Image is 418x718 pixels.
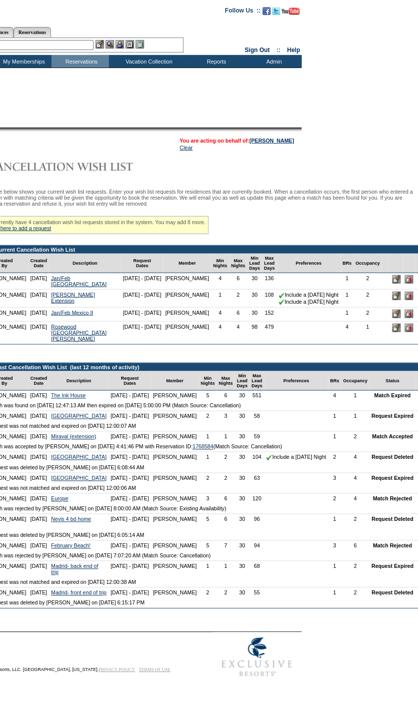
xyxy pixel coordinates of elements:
[199,541,217,551] td: 5
[51,454,107,460] a: [GEOGRAPHIC_DATA]
[372,516,414,522] nobr: Request Deleted
[29,494,50,504] td: [DATE]
[372,590,414,596] nobr: Request Deleted
[29,273,50,290] td: [DATE]
[136,40,144,49] img: b_calculator.gif
[341,588,370,598] td: 2
[29,254,50,273] td: Created Date
[151,541,199,551] td: [PERSON_NAME]
[250,391,265,401] td: 551
[111,516,149,522] nobr: [DATE] - [DATE]
[405,324,413,332] input: Delete this Request
[247,322,262,344] td: 98
[199,588,217,598] td: 2
[341,254,354,273] td: BRs
[282,10,300,16] a: Subscribe to our YouTube Channel
[180,138,294,144] span: You are acting on behalf of:
[272,10,280,16] a: Follow us on Twitter
[106,40,114,49] img: View
[229,322,247,344] td: 4
[262,322,277,344] td: 479
[235,391,250,401] td: 30
[372,434,413,440] nobr: Match Accepted
[199,411,217,421] td: 2
[392,292,401,300] input: Edit this Request
[111,393,149,399] nobr: [DATE] - [DATE]
[279,293,285,299] img: chkSmaller.gif
[266,454,326,460] nobr: Include a [DATE] Night
[354,254,382,273] td: Occupancy
[341,494,370,504] td: 4
[250,432,265,442] td: 59
[277,47,281,54] span: ::
[328,391,341,401] td: 4
[199,391,217,401] td: 5
[341,452,370,463] td: 4
[126,40,134,49] img: Reservations
[211,308,229,322] td: 4
[111,434,149,440] nobr: [DATE] - [DATE]
[51,543,91,549] a: February Beach!
[235,494,250,504] td: 30
[151,561,199,577] td: [PERSON_NAME]
[193,444,214,450] a: 1768584
[123,324,162,330] nobr: [DATE] - [DATE]
[392,310,401,318] input: Edit this Request
[279,292,339,298] nobr: Include a [DATE] Night
[217,514,235,530] td: 6
[277,254,341,273] td: Preferences
[151,473,199,483] td: [PERSON_NAME]
[341,290,354,307] td: 1
[372,454,414,460] nobr: Request Deleted
[341,561,370,577] td: 2
[217,588,235,598] td: 2
[217,473,235,483] td: 2
[51,393,86,399] a: The Ink House
[247,308,262,322] td: 30
[109,55,187,68] td: Vacation Collection
[392,275,401,284] input: Edit this Request
[163,322,211,344] td: [PERSON_NAME]
[373,496,412,502] nobr: Match Rejected
[199,561,217,577] td: 1
[328,473,341,483] td: 3
[51,292,95,304] a: [PERSON_NAME] Extension
[163,290,211,307] td: [PERSON_NAME]
[211,290,229,307] td: 1
[217,452,235,463] td: 2
[405,310,413,318] input: Delete this Request
[51,324,107,342] a: Rosewood [GEOGRAPHIC_DATA][PERSON_NAME]
[250,514,265,530] td: 96
[151,588,199,598] td: [PERSON_NAME]
[111,454,149,460] nobr: [DATE] - [DATE]
[51,590,107,596] a: Madrid- front end of trip
[235,561,250,577] td: 30
[111,590,149,596] nobr: [DATE] - [DATE]
[341,432,370,442] td: 2
[341,473,370,483] td: 4
[328,494,341,504] td: 2
[29,588,50,598] td: [DATE]
[287,47,300,54] a: Help
[225,6,261,18] td: Follow Us ::
[163,273,211,290] td: [PERSON_NAME]
[374,393,411,399] nobr: Match Expired
[51,310,93,316] a: Jan/Feb Mexico II
[247,273,262,290] td: 30
[199,473,217,483] td: 2
[328,514,341,530] td: 1
[235,432,250,442] td: 30
[51,275,107,287] a: Jan/Feb [GEOGRAPHIC_DATA]
[372,563,414,569] nobr: Request Expired
[51,496,68,502] a: Europe
[250,473,265,483] td: 63
[235,411,250,421] td: 30
[373,543,412,549] nobr: Match Rejected
[111,563,149,569] nobr: [DATE] - [DATE]
[250,494,265,504] td: 120
[264,371,328,391] td: Preferences
[217,561,235,577] td: 1
[111,475,149,481] nobr: [DATE] - [DATE]
[217,432,235,442] td: 1
[163,254,211,273] td: Member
